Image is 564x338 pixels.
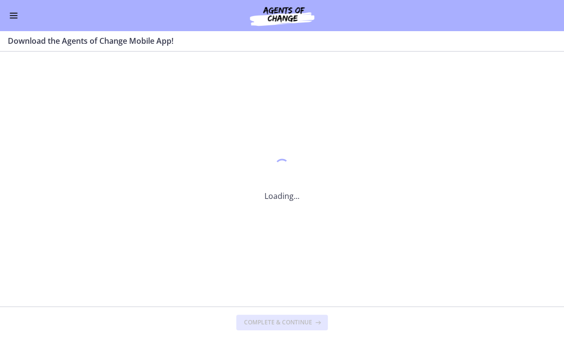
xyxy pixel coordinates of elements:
p: Loading... [264,190,300,202]
div: 1 [264,156,300,178]
img: Agents of Change [224,4,340,27]
button: Complete & continue [236,315,328,330]
button: Enable menu [8,10,19,21]
span: Complete & continue [244,319,312,326]
h3: Download the Agents of Change Mobile App! [8,35,545,47]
